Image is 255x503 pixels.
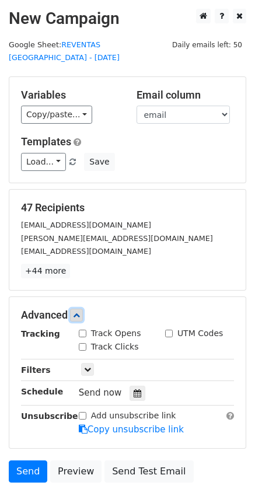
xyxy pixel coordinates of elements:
h5: Variables [21,89,119,102]
span: Daily emails left: 50 [168,39,246,51]
a: REVENTAS [GEOGRAPHIC_DATA] - [DATE] [9,40,120,62]
iframe: Chat Widget [197,447,255,503]
h5: Email column [137,89,235,102]
strong: Filters [21,365,51,375]
small: [EMAIL_ADDRESS][DOMAIN_NAME] [21,247,151,256]
h5: 47 Recipients [21,201,234,214]
button: Save [84,153,114,171]
a: Copy/paste... [21,106,92,124]
a: Send [9,460,47,483]
a: +44 more [21,264,70,278]
strong: Unsubscribe [21,411,78,421]
small: Google Sheet: [9,40,120,62]
a: Copy unsubscribe link [79,424,184,435]
div: Widget de chat [197,447,255,503]
h2: New Campaign [9,9,246,29]
label: UTM Codes [177,327,223,340]
h5: Advanced [21,309,234,322]
a: Preview [50,460,102,483]
small: [EMAIL_ADDRESS][DOMAIN_NAME] [21,221,151,229]
label: Add unsubscribe link [91,410,176,422]
a: Send Test Email [104,460,193,483]
a: Daily emails left: 50 [168,40,246,49]
label: Track Opens [91,327,141,340]
a: Templates [21,135,71,148]
a: Load... [21,153,66,171]
span: Send now [79,387,122,398]
label: Track Clicks [91,341,139,353]
strong: Schedule [21,387,63,396]
small: [PERSON_NAME][EMAIL_ADDRESS][DOMAIN_NAME] [21,234,213,243]
strong: Tracking [21,329,60,338]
